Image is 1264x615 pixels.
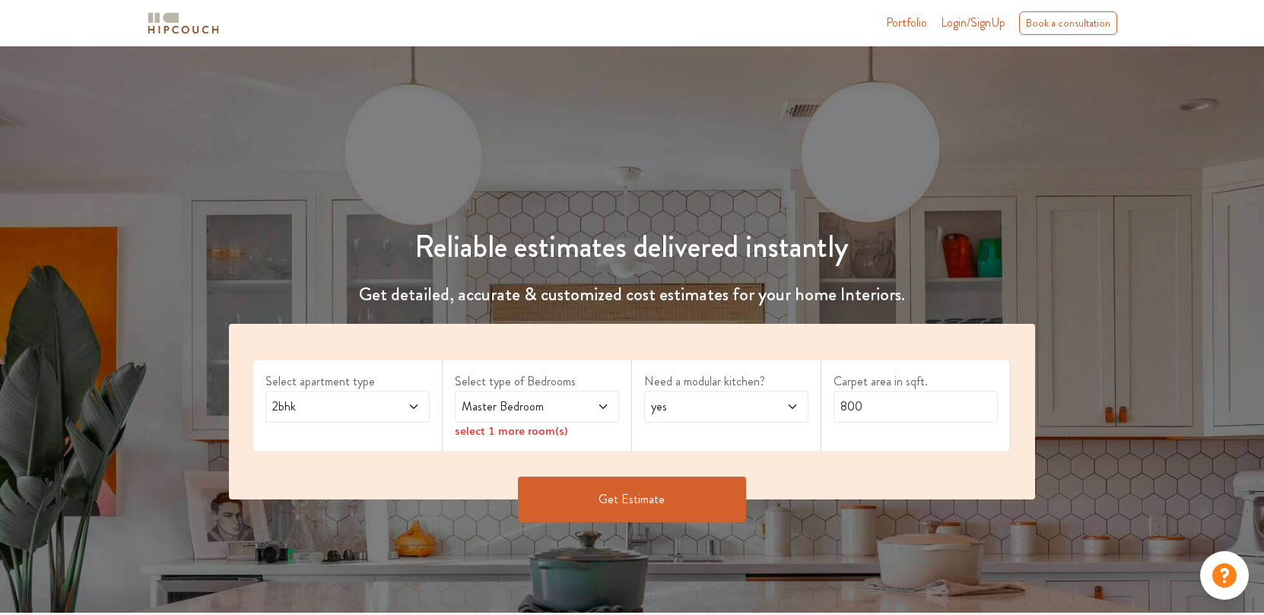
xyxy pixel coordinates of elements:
h4: Get detailed, accurate & customized cost estimates for your home Interiors. [220,284,1044,306]
span: 2bhk [269,398,383,416]
span: yes [648,398,761,416]
a: Portfolio [886,14,927,32]
div: Book a consultation [1019,11,1117,35]
label: Select apartment type [265,372,430,391]
img: logo-horizontal.svg [145,10,221,36]
input: Enter area sqft [834,391,998,423]
label: Select type of Bedrooms [455,372,619,391]
span: Login/SignUp [941,14,1005,31]
span: logo-horizontal.svg [145,6,221,40]
label: Carpet area in sqft. [834,372,998,391]
span: Master Bedroom [459,398,572,416]
h1: Reliable estimates delivered instantly [220,229,1044,265]
button: Get Estimate [518,477,746,522]
label: Need a modular kitchen? [644,372,808,391]
div: select 1 more room(s) [455,423,619,439]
